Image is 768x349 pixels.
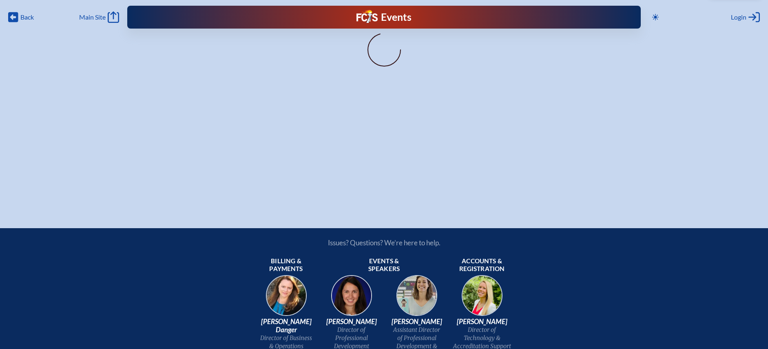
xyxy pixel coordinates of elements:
span: Back [20,13,34,21]
img: 94e3d245-ca72-49ea-9844-ae84f6d33c0f [325,273,378,325]
a: FCIS LogoEvents [356,10,412,24]
h1: Events [381,12,412,22]
span: Main Site [79,13,106,21]
span: Login [731,13,746,21]
a: Main Site [79,11,119,23]
div: FCIS Events — Future ready [269,10,499,24]
span: Accounts & registration [453,257,511,273]
img: Florida Council of Independent Schools [356,10,378,23]
span: Billing & payments [257,257,316,273]
span: [PERSON_NAME] [387,318,446,326]
span: Events & speakers [355,257,414,273]
img: b1ee34a6-5a78-4519-85b2-7190c4823173 [456,273,508,325]
span: [PERSON_NAME] Danger [257,318,316,334]
p: Issues? Questions? We’re here to help. [241,238,528,247]
img: 545ba9c4-c691-43d5-86fb-b0a622cbeb82 [391,273,443,325]
span: [PERSON_NAME] [322,318,381,326]
img: 9c64f3fb-7776-47f4-83d7-46a341952595 [260,273,312,325]
span: [PERSON_NAME] [453,318,511,326]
